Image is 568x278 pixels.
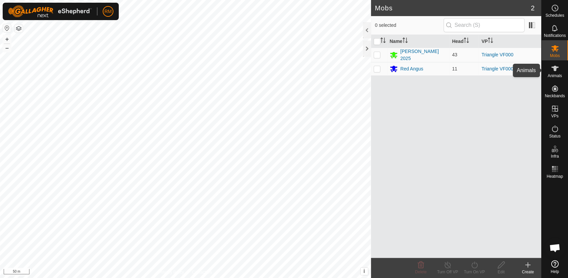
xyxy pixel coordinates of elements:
div: Red Angus [400,65,423,72]
div: Create [514,269,541,275]
th: Name [387,35,450,48]
p-sorticon: Activate to sort [402,39,408,44]
span: 11 [452,66,457,71]
input: Search (S) [444,18,525,32]
span: Status [549,134,560,138]
span: Delete [415,270,427,274]
span: Heatmap [547,174,563,178]
h2: Mobs [375,4,531,12]
img: Gallagher Logo [8,5,92,17]
a: Triangle VF000 [481,52,513,57]
div: Edit [488,269,514,275]
span: RM [104,8,112,15]
p-sorticon: Activate to sort [488,39,493,44]
a: Triangle VF000 [481,66,513,71]
p-sorticon: Activate to sort [464,39,469,44]
span: Help [551,270,559,274]
div: Turn Off VP [434,269,461,275]
span: Animals [548,74,562,78]
span: 43 [452,52,457,57]
a: Contact Us [192,269,212,275]
th: VP [479,35,541,48]
button: Reset Map [3,24,11,32]
a: Help [542,258,568,276]
th: Head [449,35,479,48]
button: i [361,268,368,275]
p-sorticon: Activate to sort [380,39,386,44]
div: Open chat [545,238,565,258]
span: i [363,268,365,274]
span: VPs [551,114,558,118]
span: Schedules [545,13,564,17]
span: 0 selected [375,22,444,29]
div: [PERSON_NAME] 2025 [400,48,447,62]
span: Infra [551,154,559,158]
button: + [3,35,11,43]
span: Notifications [544,34,566,38]
div: Turn On VP [461,269,488,275]
button: Map Layers [15,24,23,33]
span: Neckbands [545,94,565,98]
a: Privacy Policy [159,269,184,275]
button: – [3,44,11,52]
span: Mobs [550,54,560,58]
span: 2 [531,3,535,13]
